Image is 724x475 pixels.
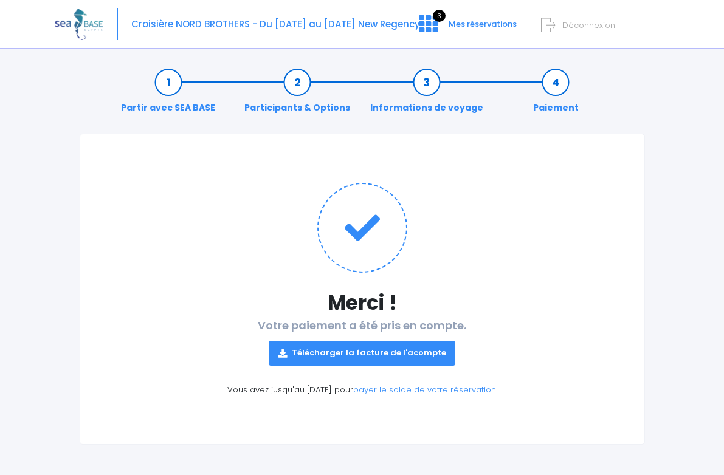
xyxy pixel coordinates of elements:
[238,76,356,114] a: Participants & Options
[409,22,524,34] a: 3 Mes réservations
[269,341,456,365] a: Télécharger la facture de l'acompte
[562,19,615,31] span: Déconnexion
[364,76,489,114] a: Informations de voyage
[433,10,446,22] span: 3
[353,384,496,395] a: payer le solde de votre réservation
[105,384,620,396] p: Vous avez jusqu'au [DATE] pour .
[105,291,620,315] h1: Merci !
[115,76,221,114] a: Partir avec SEA BASE
[527,76,585,114] a: Paiement
[449,18,517,30] span: Mes réservations
[105,319,620,366] h2: Votre paiement a été pris en compte.
[131,18,420,30] span: Croisière NORD BROTHERS - Du [DATE] au [DATE] New Regency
